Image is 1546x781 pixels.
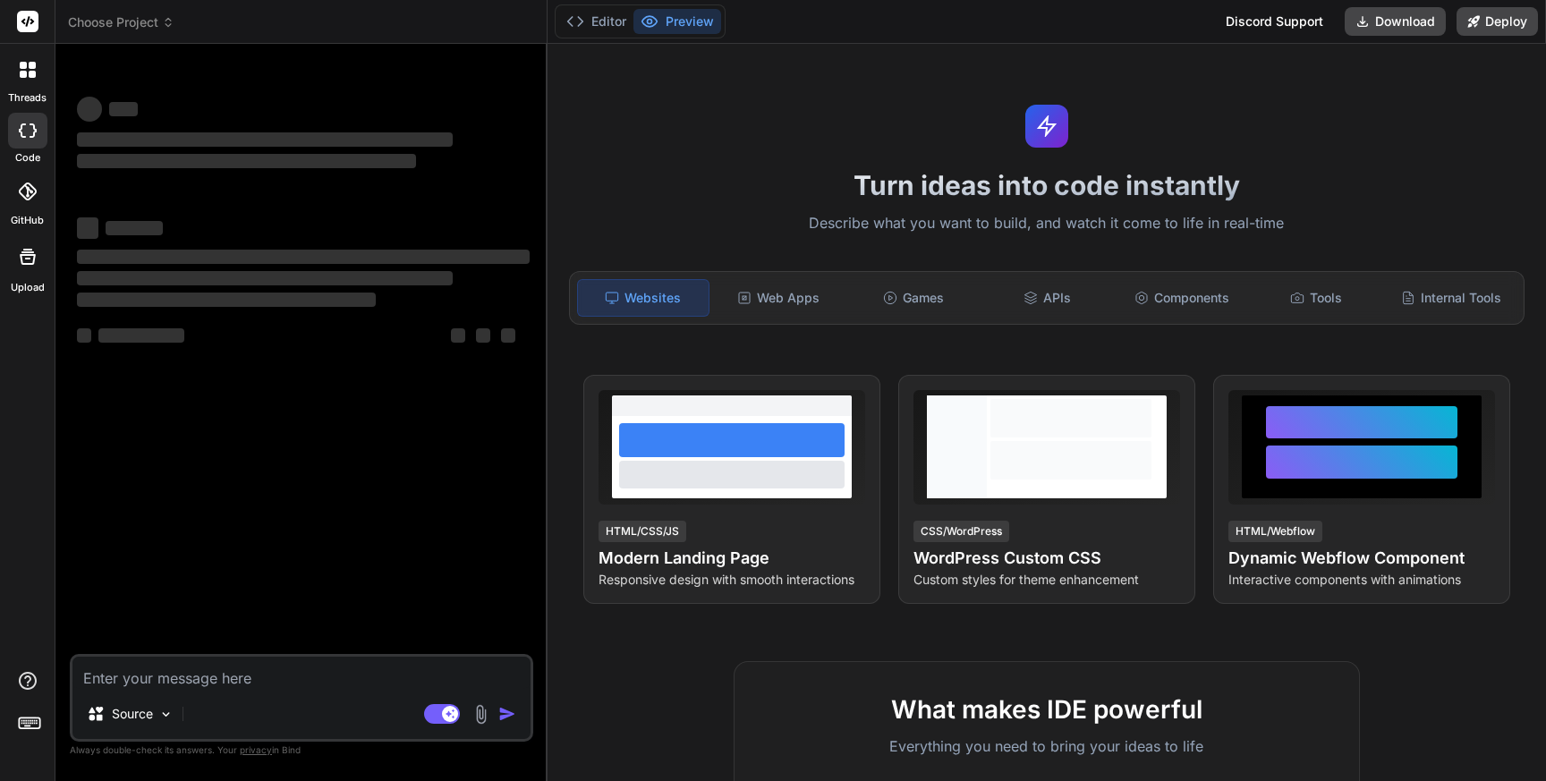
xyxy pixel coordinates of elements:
p: Everything you need to bring your ideas to life [763,735,1330,757]
span: ‌ [77,271,453,285]
span: ‌ [77,132,453,147]
span: ‌ [77,293,376,307]
h4: Dynamic Webflow Component [1228,546,1495,571]
label: code [15,150,40,166]
div: Internal Tools [1386,279,1516,317]
p: Responsive design with smooth interactions [599,571,865,589]
div: Websites [577,279,709,317]
label: Upload [11,280,45,295]
span: ‌ [501,328,515,343]
h1: Turn ideas into code instantly [558,169,1535,201]
label: GitHub [11,213,44,228]
div: APIs [982,279,1113,317]
div: HTML/Webflow [1228,521,1322,542]
img: Pick Models [158,707,174,722]
span: ‌ [77,154,416,168]
img: attachment [471,704,491,725]
div: Discord Support [1215,7,1334,36]
span: Choose Project [68,13,174,31]
span: ‌ [98,328,184,343]
div: HTML/CSS/JS [599,521,686,542]
h4: Modern Landing Page [599,546,865,571]
p: Describe what you want to build, and watch it come to life in real-time [558,212,1535,235]
button: Deploy [1457,7,1538,36]
span: ‌ [451,328,465,343]
p: Custom styles for theme enhancement [913,571,1180,589]
span: ‌ [77,250,530,264]
div: Components [1117,279,1247,317]
p: Source [112,705,153,723]
label: threads [8,90,47,106]
div: Games [847,279,978,317]
span: ‌ [77,328,91,343]
p: Always double-check its answers. Your in Bind [70,742,533,759]
div: CSS/WordPress [913,521,1009,542]
span: ‌ [77,217,98,239]
h2: What makes IDE powerful [763,691,1330,728]
span: ‌ [106,221,163,235]
span: ‌ [476,328,490,343]
button: Editor [559,9,633,34]
button: Download [1345,7,1446,36]
img: icon [498,705,516,723]
span: ‌ [109,102,138,116]
h4: WordPress Custom CSS [913,546,1180,571]
p: Interactive components with animations [1228,571,1495,589]
button: Preview [633,9,721,34]
span: ‌ [77,97,102,122]
div: Web Apps [713,279,844,317]
span: privacy [240,744,272,755]
div: Tools [1251,279,1381,317]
